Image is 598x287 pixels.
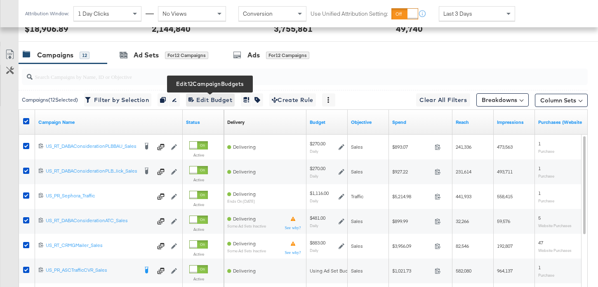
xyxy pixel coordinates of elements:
span: 493,711 [497,168,513,175]
label: Active [189,152,208,158]
button: Create Rule [269,93,316,107]
sub: Purchase [538,149,554,154]
div: $270.00 [310,165,325,172]
div: US_PR_Sephora_Traffic [46,192,152,199]
span: Clear All Filters [419,95,467,105]
span: $893.07 [392,144,431,150]
a: US_RT_DABAConsiderationPLBBAU_Sales [46,143,138,151]
span: 47 [538,240,543,246]
span: 1 [538,140,541,147]
div: $1,116.00 [310,190,329,197]
span: Delivering [233,240,256,247]
span: Sales [351,144,363,150]
a: Reflects the ability of your Ad Campaign to achieve delivery based on ad states, schedule and bud... [227,119,245,126]
a: The maximum amount you're willing to spend on your ads, on average each day or over the lifetime ... [310,119,344,126]
sub: Some Ad Sets Inactive [227,224,266,228]
span: 192,807 [497,243,513,249]
div: US_PR_ASCTrafficCVR_Sales [46,267,138,273]
a: US_RT_DABAConsiderationATC_Sales [46,217,152,225]
span: 1 [538,264,541,270]
span: 1 [538,165,541,171]
div: Delivery [227,119,245,126]
span: $3,956.09 [392,243,431,249]
span: 558,415 [497,193,513,199]
span: 5 [538,215,541,221]
span: Delivering [233,191,256,197]
label: Use Unified Attribution Setting: [311,10,388,18]
span: Last 3 Days [443,10,472,17]
a: Shows the current state of your Ad Campaign. [186,119,221,126]
div: 2,144,840 [152,23,191,35]
span: Conversion [243,10,273,17]
span: Sales [351,218,363,224]
div: for 12 Campaigns [266,52,309,59]
span: 473,563 [497,144,513,150]
span: Sales [351,168,363,175]
div: $481.00 [310,215,325,221]
div: $883.00 [310,240,325,246]
div: 49,740 [396,23,423,35]
span: $927.22 [392,168,431,175]
span: 1 [538,190,541,196]
div: Campaigns ( 12 Selected) [22,96,78,104]
button: Edit12CampaignBudgetsEdit Budget [186,93,235,107]
span: Sales [351,243,363,249]
div: for 12 Campaigns [165,52,208,59]
a: US_RT_DABAConsiderationPLB...lick_Sales [46,168,138,176]
span: $899.99 [392,218,431,224]
span: $5,214.98 [392,193,431,199]
a: Your campaign name. [38,119,179,126]
a: Your campaign's objective. [351,119,386,126]
span: $1,021.73 [392,268,431,274]
sub: ends on [DATE] [227,199,256,204]
span: Delivering [233,168,256,175]
span: Edit Budget [188,95,232,105]
span: No Views [162,10,187,17]
span: Delivering [233,216,256,222]
sub: Daily [310,173,318,178]
sub: Purchase [538,273,554,278]
span: 231,614 [456,168,471,175]
a: US_PR_Sephora_Traffic [46,192,152,201]
div: Campaigns [37,50,73,60]
div: Attribution Window: [25,11,69,17]
a: The total amount spent to date. [392,119,449,126]
sub: Purchase [538,173,554,178]
span: Delivering [233,268,256,274]
a: US_PR_ASCTrafficCVR_Sales [46,267,138,275]
span: Delivering [233,144,256,150]
label: Active [189,227,208,232]
div: US_RT_DABAConsiderationPLB...lick_Sales [46,168,138,174]
label: Active [189,177,208,183]
sub: Daily [310,198,318,203]
span: 582,080 [456,268,471,274]
sub: Website Purchases [538,223,572,228]
div: Ad Sets [134,50,159,60]
sub: Website Purchases [538,248,572,253]
span: 1 Day Clicks [78,10,109,17]
span: 82,546 [456,243,469,249]
button: Clear All Filters [416,93,470,107]
a: US_RT_CRMGMailer_Sales [46,242,152,250]
div: 12 [80,52,89,59]
div: $270.00 [310,140,325,147]
div: US_RT_CRMGMailer_Sales [46,242,152,249]
input: Search Campaigns by Name, ID or Objective [33,65,537,81]
span: Create Rule [272,95,313,105]
sub: Daily [310,223,318,228]
span: Traffic [351,193,363,199]
div: US_RT_DABAConsiderationPLBBAU_Sales [46,143,138,149]
sub: Purchase [538,198,554,203]
div: $18,906.89 [25,23,68,35]
button: Breakdowns [476,93,529,107]
span: 32,266 [456,218,469,224]
div: Using Ad Set Budget [310,268,356,274]
label: Active [189,251,208,257]
span: 241,336 [456,144,471,150]
a: The number of people your ad was served to. [456,119,490,126]
span: Filter by Selection [87,95,149,105]
span: 441,933 [456,193,471,199]
button: Filter by Selection [84,93,151,107]
div: 3,755,861 [274,23,313,35]
label: Active [189,202,208,207]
